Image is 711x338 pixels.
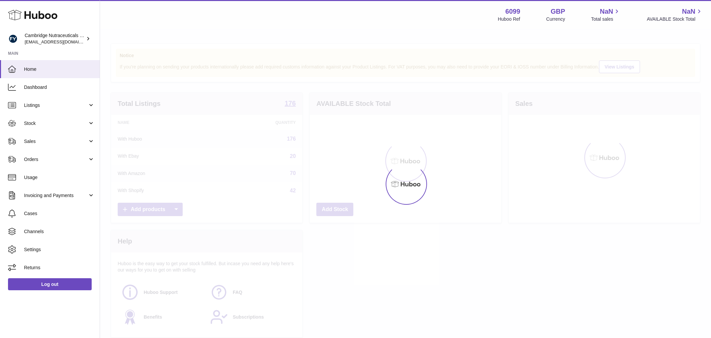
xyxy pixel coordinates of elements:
span: Settings [24,246,95,253]
img: huboo@camnutra.com [8,34,18,44]
span: NaN [682,7,695,16]
div: Cambridge Nutraceuticals Ltd [25,32,85,45]
strong: GBP [551,7,565,16]
span: Cases [24,210,95,217]
div: Huboo Ref [498,16,520,22]
a: Log out [8,278,92,290]
span: Channels [24,228,95,235]
span: Orders [24,156,88,163]
span: Usage [24,174,95,181]
span: Home [24,66,95,72]
span: AVAILABLE Stock Total [647,16,703,22]
div: Currency [546,16,565,22]
strong: 6099 [505,7,520,16]
span: Dashboard [24,84,95,91]
span: Sales [24,138,88,145]
span: Listings [24,102,88,109]
span: Stock [24,120,88,127]
span: Total sales [591,16,621,22]
a: NaN AVAILABLE Stock Total [647,7,703,22]
a: NaN Total sales [591,7,621,22]
span: Invoicing and Payments [24,192,88,199]
span: [EMAIL_ADDRESS][DOMAIN_NAME] [25,39,98,44]
span: Returns [24,265,95,271]
span: NaN [600,7,613,16]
